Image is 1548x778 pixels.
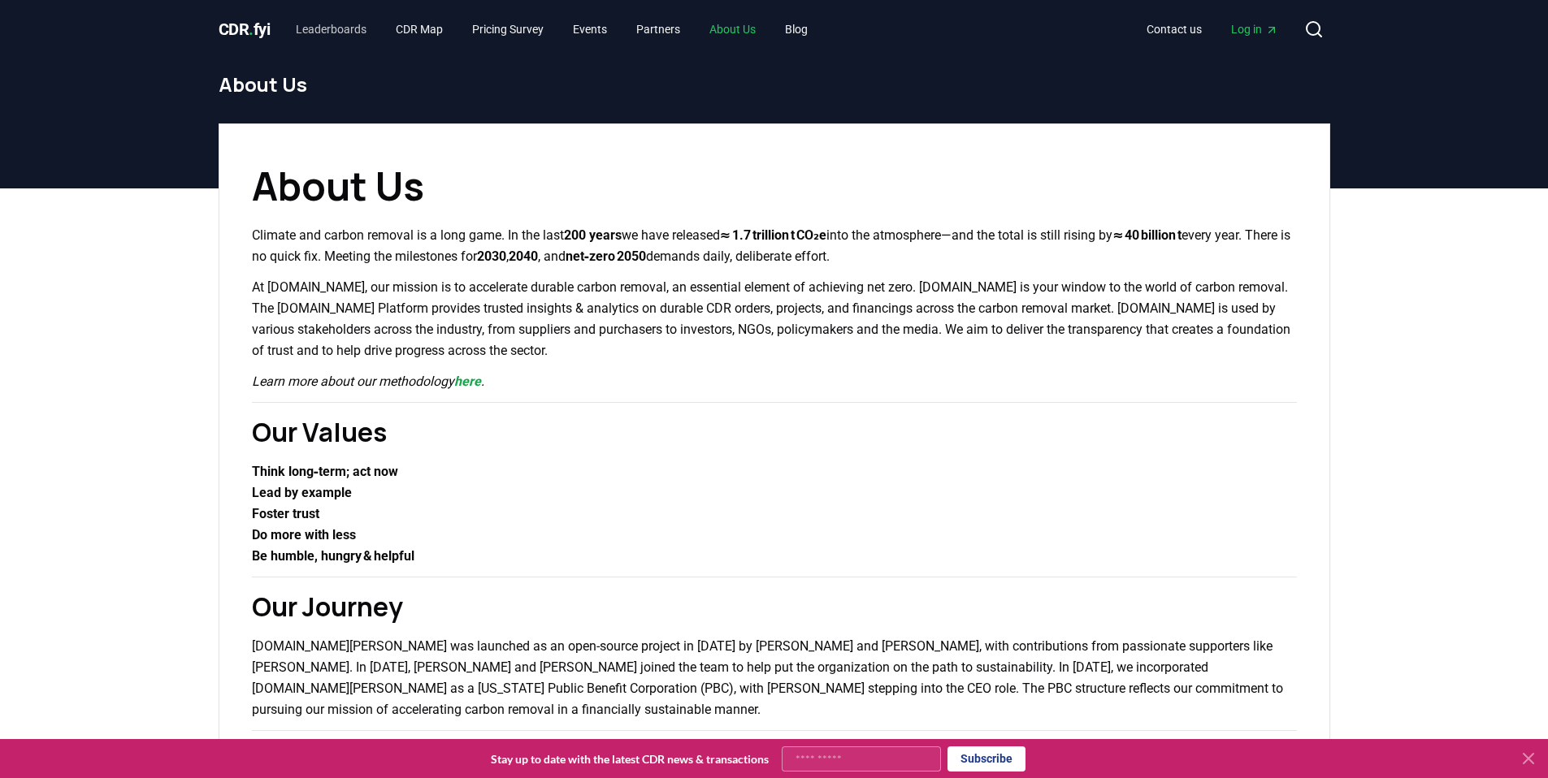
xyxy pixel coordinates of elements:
p: [DOMAIN_NAME][PERSON_NAME] was launched as an open-source project in [DATE] by [PERSON_NAME] and ... [252,636,1297,720]
nav: Main [283,15,821,44]
strong: Do more with less [252,527,356,542]
a: Events [560,15,620,44]
strong: Be humble, hungry & helpful [252,548,414,564]
strong: net‑zero 2050 [566,249,647,264]
a: here [454,374,481,389]
h1: About Us [252,157,1297,215]
a: CDR Map [383,15,456,44]
a: Partners [623,15,693,44]
span: Log in [1231,21,1278,37]
strong: 2040 [509,249,538,264]
strong: Foster trust [252,506,319,521]
em: Learn more about our methodology . [252,374,484,389]
a: Pricing Survey [459,15,557,44]
a: About Us [696,15,769,44]
h2: Our Journey [252,587,1297,626]
h1: About Us [219,71,1330,97]
span: . [249,19,254,39]
a: Contact us [1134,15,1215,44]
strong: Think long‑term; act now [252,464,399,479]
span: CDR fyi [219,19,271,39]
strong: 2030 [477,249,506,264]
a: Leaderboards [283,15,379,44]
nav: Main [1134,15,1291,44]
strong: 200 years [564,227,622,243]
strong: ≈ 1.7 trillion t CO₂e [720,227,826,243]
p: Climate and carbon removal is a long game. In the last we have released into the atmosphere—and t... [252,225,1297,267]
a: CDR.fyi [219,18,271,41]
a: Log in [1218,15,1291,44]
a: Blog [772,15,821,44]
strong: ≈ 40 billion t [1112,227,1182,243]
h2: Our Values [252,413,1297,452]
p: At [DOMAIN_NAME], our mission is to accelerate durable carbon removal, an essential element of ac... [252,277,1297,361]
strong: Lead by example [252,485,352,500]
